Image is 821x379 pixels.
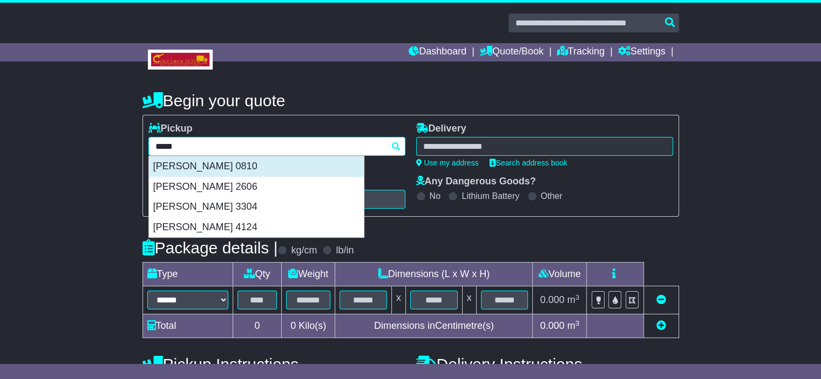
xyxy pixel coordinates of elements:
td: Dimensions in Centimetre(s) [335,314,533,338]
td: Qty [233,263,282,286]
span: 0 [290,320,296,331]
td: x [391,286,405,314]
td: Weight [282,263,335,286]
a: Dashboard [409,43,466,61]
td: x [462,286,476,314]
a: Add new item [656,320,666,331]
span: m [567,294,580,305]
span: 0.000 [540,320,565,331]
td: 0 [233,314,282,338]
a: Use my address [416,159,479,167]
label: lb/in [336,245,354,257]
span: m [567,320,580,331]
label: Other [541,191,562,201]
a: Remove this item [656,294,666,305]
label: Pickup [148,123,193,135]
label: kg/cm [291,245,317,257]
div: [PERSON_NAME] 0810 [149,156,364,177]
h4: Package details | [143,239,278,257]
label: Any Dangerous Goods? [416,176,536,188]
td: Kilo(s) [282,314,335,338]
typeahead: Please provide city [148,137,405,156]
td: Dimensions (L x W x H) [335,263,533,286]
label: No [430,191,440,201]
a: Settings [618,43,666,61]
td: Type [143,263,233,286]
label: Delivery [416,123,466,135]
div: [PERSON_NAME] 4124 [149,217,364,238]
a: Search address book [490,159,567,167]
label: Lithium Battery [462,191,519,201]
h4: Pickup Instructions [143,355,405,373]
span: 0.000 [540,294,565,305]
a: Tracking [557,43,605,61]
sup: 3 [575,293,580,301]
div: [PERSON_NAME] 3304 [149,197,364,217]
a: Quote/Book [480,43,544,61]
sup: 3 [575,319,580,327]
h4: Delivery Instructions [416,355,679,373]
td: Total [143,314,233,338]
div: [PERSON_NAME] 2606 [149,177,364,197]
h4: Begin your quote [143,92,679,109]
td: Volume [533,263,587,286]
